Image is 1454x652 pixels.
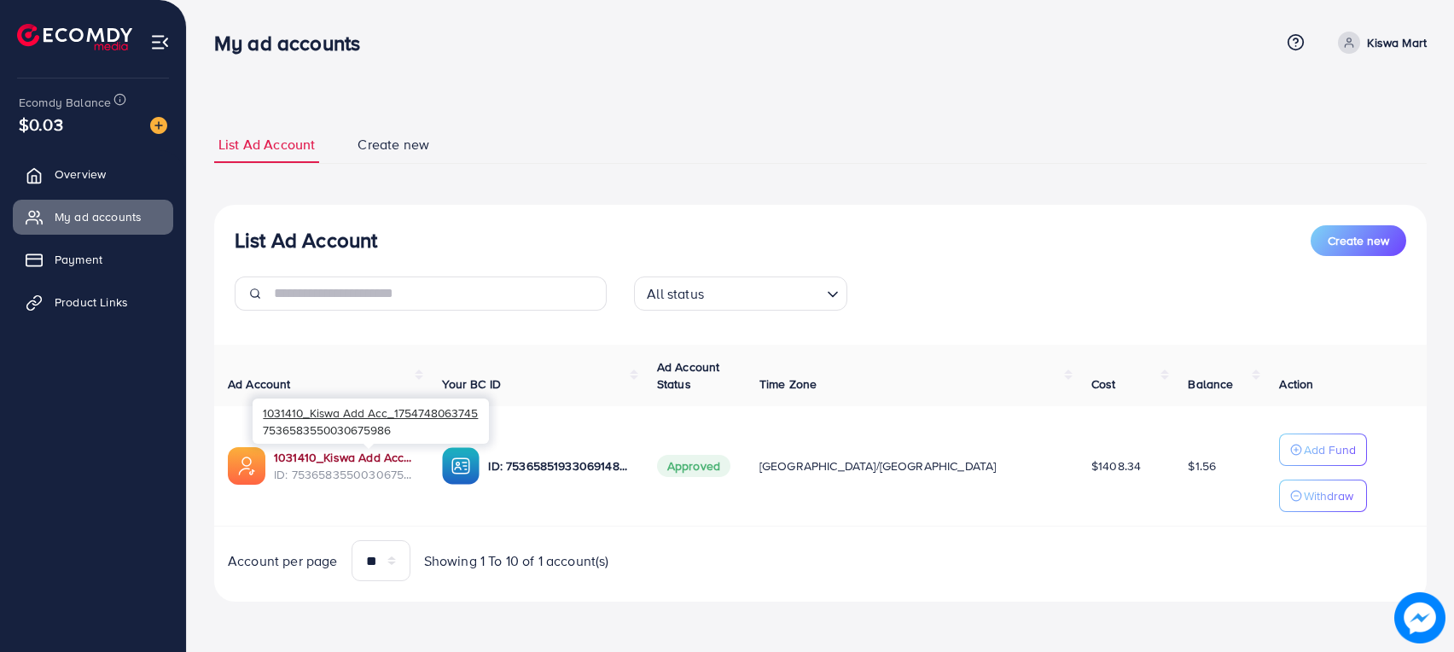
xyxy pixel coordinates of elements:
[55,208,142,225] span: My ad accounts
[13,200,173,234] a: My ad accounts
[1331,32,1427,54] a: Kiswa Mart
[1091,457,1141,474] span: $1408.34
[488,456,629,476] p: ID: 7536585193306914833
[442,447,480,485] img: ic-ba-acc.ded83a64.svg
[1091,375,1116,393] span: Cost
[55,251,102,268] span: Payment
[1188,375,1233,393] span: Balance
[643,282,707,306] span: All status
[759,457,997,474] span: [GEOGRAPHIC_DATA]/[GEOGRAPHIC_DATA]
[13,242,173,277] a: Payment
[253,399,489,444] div: 7536583550030675986
[759,375,817,393] span: Time Zone
[1328,232,1389,249] span: Create new
[150,117,167,134] img: image
[709,278,820,306] input: Search for option
[1304,486,1353,506] p: Withdraw
[1367,32,1427,53] p: Kiswa Mart
[55,294,128,311] span: Product Links
[274,466,415,483] span: ID: 7536583550030675986
[228,375,291,393] span: Ad Account
[55,166,106,183] span: Overview
[17,24,132,50] img: logo
[13,285,173,319] a: Product Links
[228,447,265,485] img: ic-ads-acc.e4c84228.svg
[1279,434,1367,466] button: Add Fund
[634,277,847,311] div: Search for option
[1188,457,1216,474] span: $1.56
[424,551,609,571] span: Showing 1 To 10 of 1 account(s)
[19,112,63,137] span: $0.03
[218,135,315,154] span: List Ad Account
[13,157,173,191] a: Overview
[19,94,111,111] span: Ecomdy Balance
[657,358,720,393] span: Ad Account Status
[1279,375,1313,393] span: Action
[1394,592,1445,643] img: image
[263,405,478,421] span: 1031410_Kiswa Add Acc_1754748063745
[1311,225,1406,256] button: Create new
[150,32,170,52] img: menu
[274,449,415,466] a: 1031410_Kiswa Add Acc_1754748063745
[228,551,338,571] span: Account per page
[657,455,730,477] span: Approved
[442,375,501,393] span: Your BC ID
[358,135,429,154] span: Create new
[214,31,374,55] h3: My ad accounts
[235,228,377,253] h3: List Ad Account
[1304,440,1356,460] p: Add Fund
[1279,480,1367,512] button: Withdraw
